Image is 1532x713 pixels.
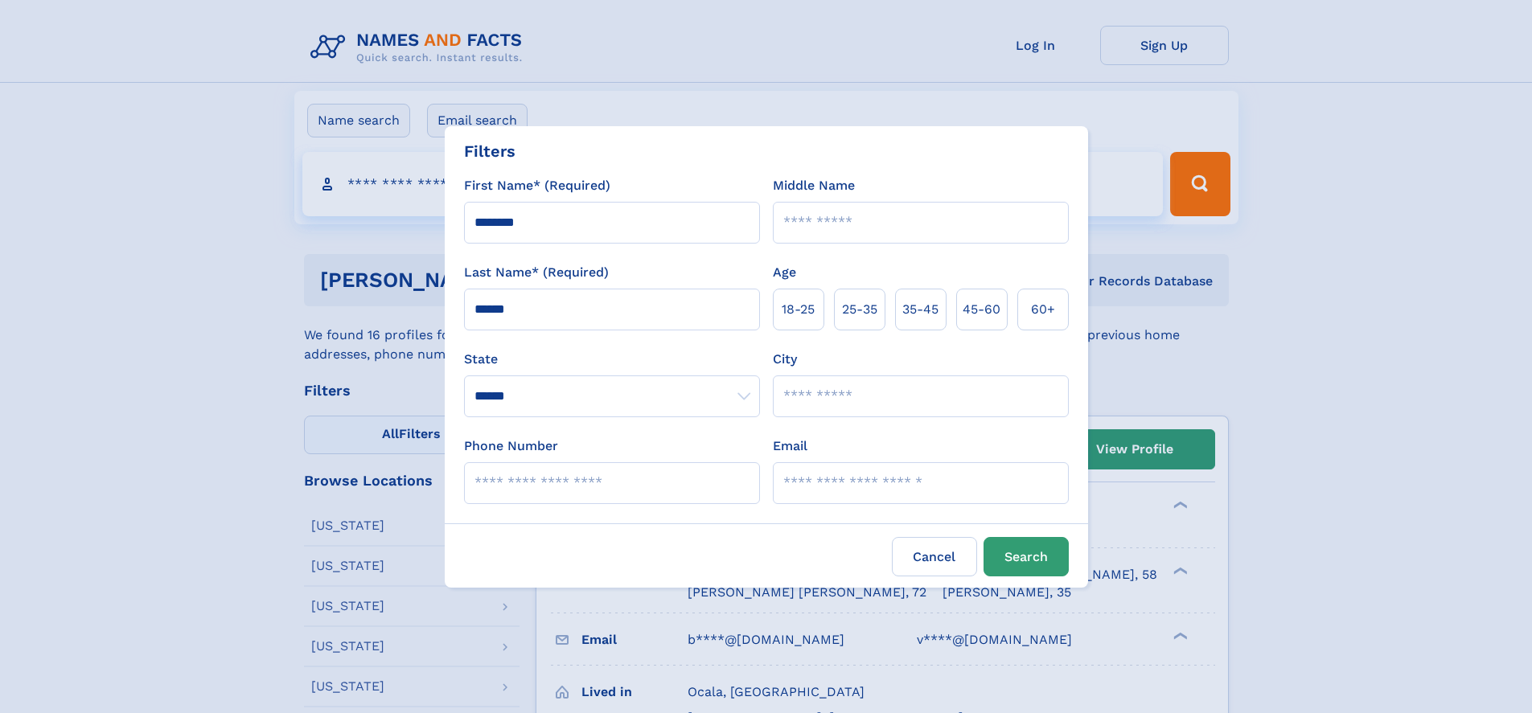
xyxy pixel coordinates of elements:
[963,300,1000,319] span: 45‑60
[773,436,807,456] label: Email
[464,263,609,282] label: Last Name* (Required)
[773,263,796,282] label: Age
[464,350,760,369] label: State
[892,537,977,576] label: Cancel
[464,139,515,163] div: Filters
[984,537,1069,576] button: Search
[842,300,877,319] span: 25‑35
[773,176,855,195] label: Middle Name
[464,176,610,195] label: First Name* (Required)
[782,300,815,319] span: 18‑25
[464,436,558,456] label: Phone Number
[1031,300,1055,319] span: 60+
[902,300,939,319] span: 35‑45
[773,350,797,369] label: City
